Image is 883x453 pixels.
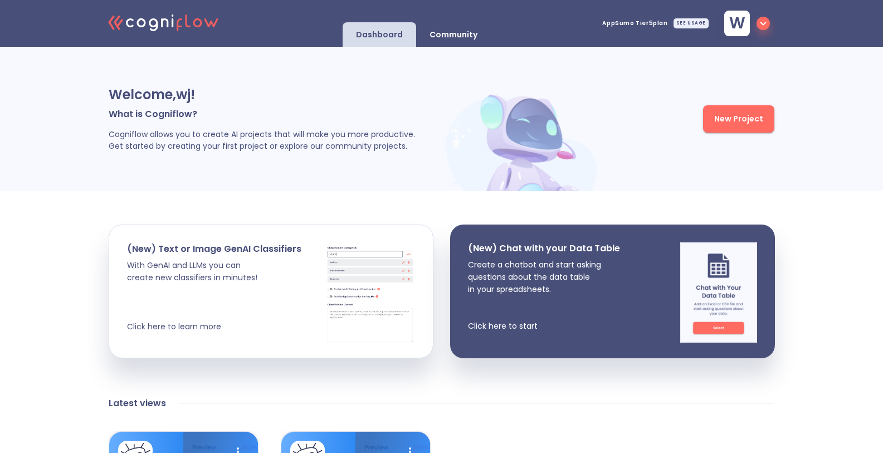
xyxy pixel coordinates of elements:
img: cards stack img [325,243,415,343]
img: chat img [680,242,757,343]
p: What is Cogniflow? [109,108,442,120]
p: With GenAI and LLMs you can create new classifiers in minutes! Click here to learn more [127,259,301,333]
h4: Latest views [109,398,166,409]
p: Community [430,30,477,40]
p: Dashboard [356,30,403,40]
div: SEE USAGE [674,18,709,28]
p: Create a chatbot and start asking questions about the data table in your spreadsheets. Click here... [468,259,620,332]
span: New Project [714,112,763,126]
img: header robot [442,85,604,191]
span: AppSumo Tier5 plan [602,21,667,26]
p: (New) Chat with your Data Table [468,242,620,254]
p: Cogniflow allows you to create AI projects that will make you more productive. Get started by cre... [109,129,442,152]
p: (New) Text or Image GenAI Classifiers [127,243,301,255]
span: w [729,16,745,31]
button: w [715,7,774,40]
p: Welcome, wj ! [109,86,442,104]
button: New Project [703,105,774,133]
